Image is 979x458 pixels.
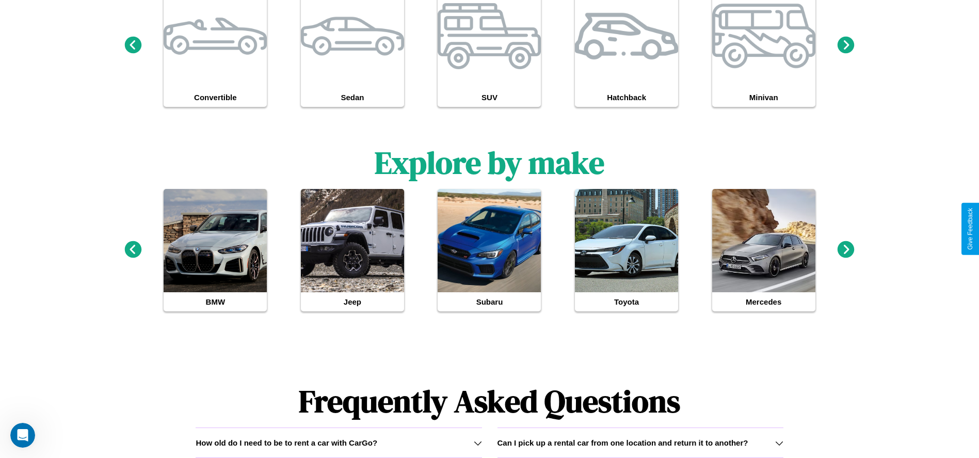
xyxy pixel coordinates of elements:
[575,88,678,107] h4: Hatchback
[196,375,783,428] h1: Frequently Asked Questions
[497,438,748,447] h3: Can I pick up a rental car from one location and return it to another?
[301,88,404,107] h4: Sedan
[438,88,541,107] h4: SUV
[575,292,678,311] h4: Toyota
[196,438,377,447] h3: How old do I need to be to rent a car with CarGo?
[164,292,267,311] h4: BMW
[967,208,974,250] div: Give Feedback
[301,292,404,311] h4: Jeep
[712,88,815,107] h4: Minivan
[712,292,815,311] h4: Mercedes
[10,423,35,448] iframe: Intercom live chat
[438,292,541,311] h4: Subaru
[375,141,604,184] h1: Explore by make
[164,88,267,107] h4: Convertible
